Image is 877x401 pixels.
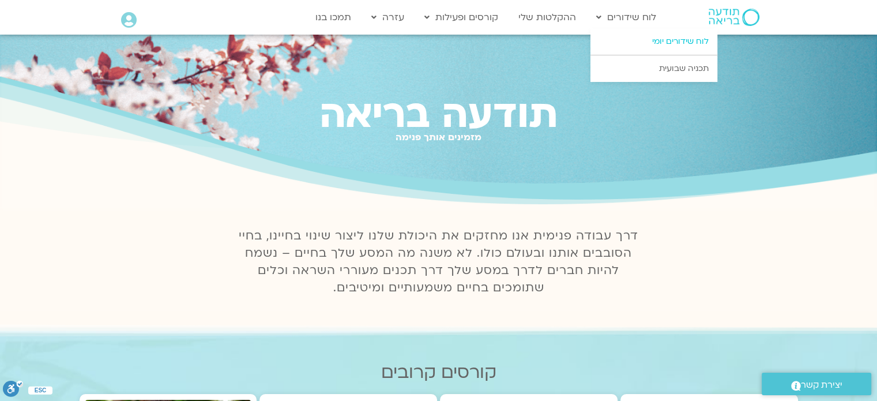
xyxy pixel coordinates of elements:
img: תודעה בריאה [709,9,759,26]
a: לוח שידורים [590,6,662,28]
a: לוח שידורים יומי [590,28,717,55]
a: תכניה שבועית [590,55,717,82]
a: ההקלטות שלי [513,6,582,28]
h2: קורסים קרובים [80,362,798,383]
a: תמכו בנו [310,6,357,28]
a: יצירת קשר [762,373,871,395]
p: דרך עבודה פנימית אנו מחזקים את היכולת שלנו ליצור שינוי בחיינו, בחיי הסובבים אותנו ובעולם כולו. לא... [232,227,645,297]
span: יצירת קשר [801,377,842,393]
a: עזרה [366,6,410,28]
a: קורסים ופעילות [419,6,504,28]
